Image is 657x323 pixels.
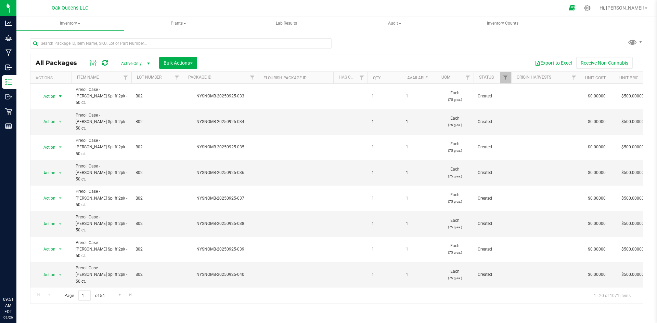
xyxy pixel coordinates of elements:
span: Created [478,271,507,278]
th: Has COA [333,72,368,84]
span: Open Ecommerce Menu [564,1,580,15]
span: Action [37,143,56,152]
inline-svg: Inventory [5,79,12,85]
span: select [56,270,65,280]
button: Export to Excel [530,57,576,69]
p: 09:51 AM EDT [3,296,13,315]
div: NYSNOMB-20250925-033 [182,93,259,99]
a: Go to the next page [115,290,125,299]
span: B02 [136,220,179,227]
inline-svg: Manufacturing [5,49,12,56]
span: Bulk Actions [164,60,193,66]
span: Preroll Case - [PERSON_NAME] Spliff 2pk - 50 ct. [76,265,127,285]
a: Status [479,75,494,80]
span: B02 [136,144,179,150]
span: Each [440,243,469,256]
span: B02 [136,93,179,99]
span: $500.00000 [618,168,647,178]
p: (75 g ea.) [440,96,469,103]
a: Filter [247,72,258,83]
td: $0.00000 [580,160,614,186]
div: NYSNOMB-20250925-034 [182,119,259,125]
span: $500.00000 [618,142,647,152]
iframe: Resource center [7,268,27,289]
span: Oak Queens LLC [52,5,88,11]
span: Page of 54 [59,290,110,301]
div: Actions [36,76,69,80]
span: Created [478,144,507,150]
span: Action [37,193,56,203]
span: select [56,219,65,229]
span: Preroll Case - [PERSON_NAME] Spliff 2pk - 50 ct. [76,86,127,106]
button: Bulk Actions [159,57,197,69]
a: Item Name [77,75,99,80]
span: $500.00000 [618,219,647,229]
span: 1 [372,170,398,176]
p: (75 g ea.) [440,173,469,179]
input: Search Package ID, Item Name, SKU, Lot or Part Number... [30,38,332,49]
span: Created [478,246,507,253]
p: (75 g ea.) [440,275,469,281]
p: (75 g ea.) [440,249,469,256]
a: Flourish Package ID [263,76,307,80]
span: 1 [406,220,432,227]
span: 1 [406,119,432,125]
p: (75 g ea.) [440,224,469,230]
span: Plants [125,17,232,30]
span: select [56,92,65,101]
span: select [56,117,65,126]
span: Created [478,195,507,202]
a: Unit Cost [585,76,606,80]
span: B02 [136,195,179,202]
span: $500.00000 [618,193,647,203]
span: Created [478,93,507,99]
span: Action [37,219,56,229]
a: Plants [125,16,232,31]
span: 1 [372,144,398,150]
span: Preroll Case - [PERSON_NAME] Spliff 2pk - 50 ct. [76,163,127,183]
span: 1 [406,195,432,202]
span: 1 [372,246,398,253]
span: select [56,193,65,203]
span: Preroll Case - [PERSON_NAME] Spliff 2pk - 50 ct. [76,188,127,208]
span: Preroll Case - [PERSON_NAME] Spliff 2pk - 50 ct. [76,214,127,234]
span: select [56,143,65,152]
div: Manage settings [583,5,592,11]
div: NYSNOMB-20250925-038 [182,220,259,227]
span: 1 [406,170,432,176]
div: NYSNOMB-20250925-036 [182,170,259,176]
td: $0.00000 [580,84,614,109]
span: Hi, [PERSON_NAME]! [600,5,644,11]
p: (75 g ea.) [440,147,469,154]
a: Filter [120,72,131,83]
span: B02 [136,246,179,253]
inline-svg: Outbound [5,93,12,100]
span: 1 [372,220,398,227]
div: NYSNOMB-20250925-040 [182,271,259,278]
a: Lab Results [233,16,340,31]
span: Each [440,192,469,205]
span: Each [440,90,469,103]
div: NYSNOMB-20250925-035 [182,144,259,150]
span: Created [478,119,507,125]
td: $0.00000 [580,237,614,263]
span: 1 [406,144,432,150]
a: Inventory Counts [449,16,556,31]
a: Package ID [188,75,211,80]
span: Action [37,244,56,254]
a: UOM [441,75,450,80]
inline-svg: Reports [5,123,12,130]
a: Audit [341,16,448,31]
a: Filter [356,72,368,83]
a: Filter [171,72,183,83]
span: 1 [372,119,398,125]
span: Action [37,168,56,178]
td: $0.00000 [580,109,614,135]
span: Inventory Counts [478,21,528,26]
p: (75 g ea.) [440,122,469,128]
span: Preroll Case - [PERSON_NAME] Spliff 2pk - 50 ct. [76,112,127,132]
span: Audit [341,17,448,30]
span: Action [37,117,56,126]
a: Go to the last page [126,290,136,299]
a: Filter [568,72,580,83]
